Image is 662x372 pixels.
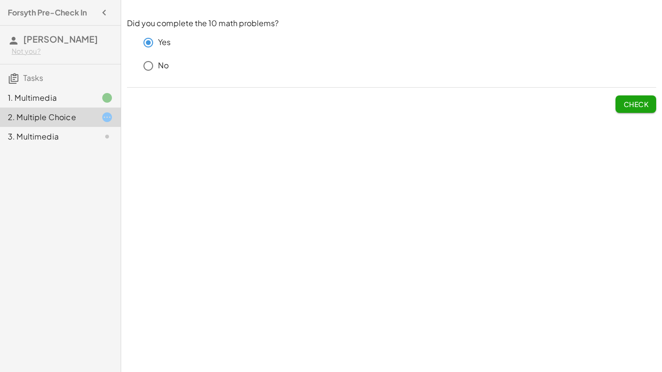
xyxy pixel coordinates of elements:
[623,100,648,108] span: Check
[8,131,86,142] div: 3. Multimedia
[127,18,656,29] p: Did you complete the 10 math problems?
[8,111,86,123] div: 2. Multiple Choice
[23,73,43,83] span: Tasks
[12,46,113,56] div: Not you?
[101,92,113,104] i: Task finished.
[158,60,169,71] p: No
[615,95,656,113] button: Check
[8,7,87,18] h4: Forsyth Pre-Check In
[23,33,98,45] span: [PERSON_NAME]
[8,92,86,104] div: 1. Multimedia
[101,111,113,123] i: Task started.
[158,37,171,48] p: Yes
[101,131,113,142] i: Task not started.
